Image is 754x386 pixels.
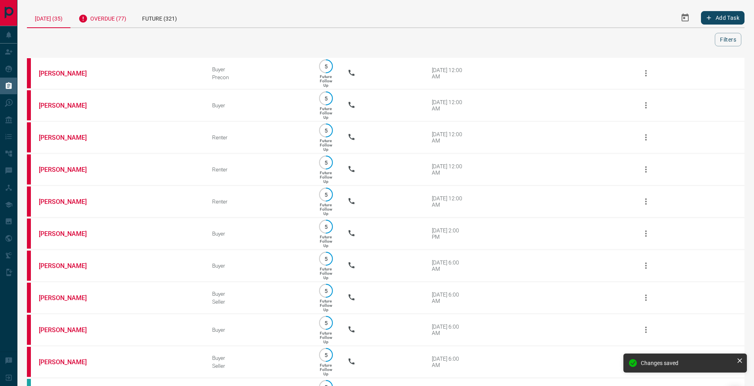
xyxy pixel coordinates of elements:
[320,299,332,312] p: Future Follow Up
[323,160,329,165] p: 5
[27,122,31,152] div: property.ca
[323,288,329,294] p: 5
[212,262,304,269] div: Buyer
[27,90,31,120] div: property.ca
[212,327,304,333] div: Buyer
[432,131,465,144] div: [DATE] 12:00 AM
[320,203,332,216] p: Future Follow Up
[320,267,332,280] p: Future Follow Up
[39,358,98,366] a: [PERSON_NAME]
[27,315,31,345] div: property.ca
[27,219,31,249] div: property.ca
[27,8,70,28] div: [DATE] (35)
[432,259,465,272] div: [DATE] 6:00 AM
[212,134,304,141] div: Renter
[432,195,465,208] div: [DATE] 12:00 AM
[676,8,695,27] button: Select Date Range
[212,198,304,205] div: Renter
[27,186,31,217] div: property.ca
[39,262,98,270] a: [PERSON_NAME]
[212,74,304,80] div: Precon
[39,70,98,77] a: [PERSON_NAME]
[432,356,465,368] div: [DATE] 6:00 AM
[39,294,98,302] a: [PERSON_NAME]
[27,283,31,313] div: property.ca
[320,106,332,120] p: Future Follow Up
[432,99,465,112] div: [DATE] 12:00 AM
[432,67,465,80] div: [DATE] 12:00 AM
[27,251,31,281] div: property.ca
[432,323,465,336] div: [DATE] 6:00 AM
[641,360,733,366] div: Changes saved
[134,8,185,27] div: Future (321)
[212,230,304,237] div: Buyer
[320,74,332,87] p: Future Follow Up
[39,102,98,109] a: [PERSON_NAME]
[323,352,329,358] p: 5
[323,63,329,69] p: 5
[320,139,332,152] p: Future Follow Up
[39,134,98,141] a: [PERSON_NAME]
[432,291,465,304] div: [DATE] 6:00 AM
[320,363,332,376] p: Future Follow Up
[39,198,98,205] a: [PERSON_NAME]
[323,224,329,230] p: 5
[323,256,329,262] p: 5
[715,33,741,46] button: Filters
[320,331,332,344] p: Future Follow Up
[212,291,304,297] div: Buyer
[701,11,745,25] button: Add Task
[39,166,98,173] a: [PERSON_NAME]
[212,363,304,369] div: Seller
[212,355,304,361] div: Buyer
[27,58,31,88] div: property.ca
[320,235,332,248] p: Future Follow Up
[70,8,134,27] div: Overdue (77)
[323,320,329,326] p: 5
[323,192,329,198] p: 5
[432,227,465,240] div: [DATE] 2:00 PM
[212,66,304,72] div: Buyer
[432,163,465,176] div: [DATE] 12:00 AM
[212,102,304,108] div: Buyer
[27,154,31,184] div: property.ca
[212,299,304,305] div: Seller
[39,230,98,238] a: [PERSON_NAME]
[212,166,304,173] div: Renter
[27,347,31,377] div: property.ca
[320,171,332,184] p: Future Follow Up
[39,326,98,334] a: [PERSON_NAME]
[323,127,329,133] p: 5
[323,95,329,101] p: 5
